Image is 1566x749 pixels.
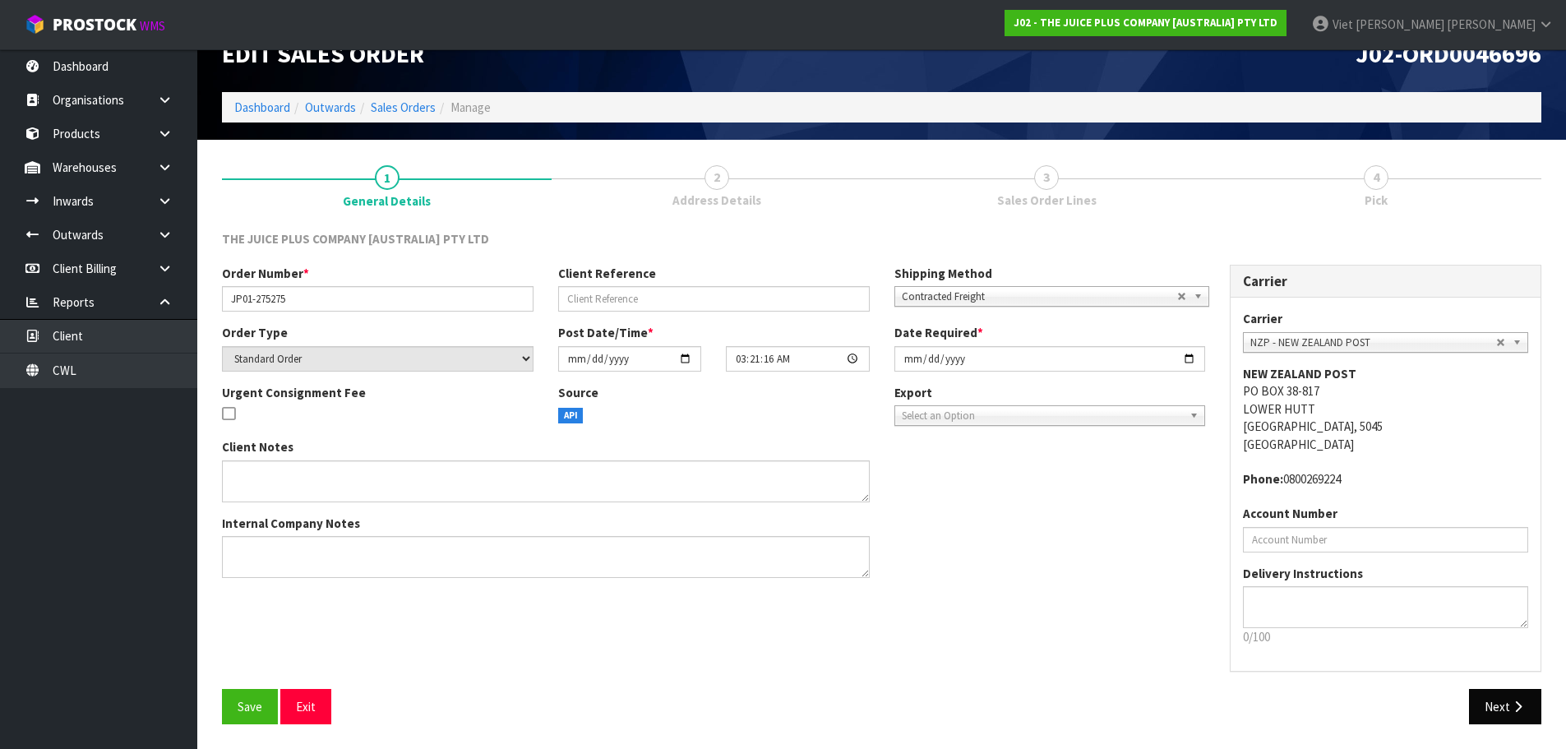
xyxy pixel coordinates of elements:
p: 0/100 [1243,628,1528,645]
a: Sales Orders [371,99,436,115]
label: Post Date/Time [558,324,654,341]
label: Internal Company Notes [222,515,360,532]
span: Address Details [672,192,761,209]
span: Manage [450,99,491,115]
label: Client Reference [558,265,656,282]
button: Exit [280,689,331,724]
button: Next [1469,689,1541,724]
address: PO BOX 38-817 LOWER HUTT [GEOGRAPHIC_DATA], 5045 [GEOGRAPHIC_DATA] [1243,365,1528,453]
strong: J02 - THE JUICE PLUS COMPANY [AUSTRALIA] PTY LTD [1014,16,1277,30]
label: Delivery Instructions [1243,565,1363,582]
span: 1 [375,165,400,190]
label: Account Number [1243,505,1337,522]
span: General Details [222,218,1541,737]
span: ProStock [53,14,136,35]
label: Export [894,384,932,401]
label: Source [558,384,598,401]
label: Client Notes [222,438,293,455]
span: Viet [PERSON_NAME] [1333,16,1444,32]
span: 2 [704,165,729,190]
span: 3 [1034,165,1059,190]
span: Edit Sales Order [222,38,424,69]
span: THE JUICE PLUS COMPANY [AUSTRALIA] PTY LTD [222,231,489,247]
h3: Carrier [1243,274,1528,289]
input: Order Number [222,286,534,312]
address: 0800269224 [1243,470,1528,488]
label: Order Type [222,324,288,341]
span: Sales Order Lines [997,192,1097,209]
button: Save [222,689,278,724]
span: General Details [343,192,431,210]
input: Account Number [1243,527,1528,553]
input: Client Reference [558,286,870,312]
label: Date Required [894,324,983,341]
span: 4 [1364,165,1388,190]
span: Pick [1365,192,1388,209]
label: Order Number [222,265,309,282]
a: Dashboard [234,99,290,115]
strong: NEW ZEALAND POST [1243,366,1356,381]
span: Save [238,699,262,714]
span: API [558,408,584,424]
img: cube-alt.png [25,14,45,35]
a: J02 - THE JUICE PLUS COMPANY [AUSTRALIA] PTY LTD [1005,10,1287,36]
span: Select an Option [902,406,1184,426]
label: Carrier [1243,310,1282,327]
span: J02-ORD0046696 [1356,38,1541,69]
label: Shipping Method [894,265,992,282]
span: [PERSON_NAME] [1447,16,1536,32]
small: WMS [140,18,165,34]
label: Urgent Consignment Fee [222,384,366,401]
span: Contracted Freight [902,287,1177,307]
a: Outwards [305,99,356,115]
strong: phone [1243,471,1283,487]
span: NZP - NEW ZEALAND POST [1250,333,1496,353]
